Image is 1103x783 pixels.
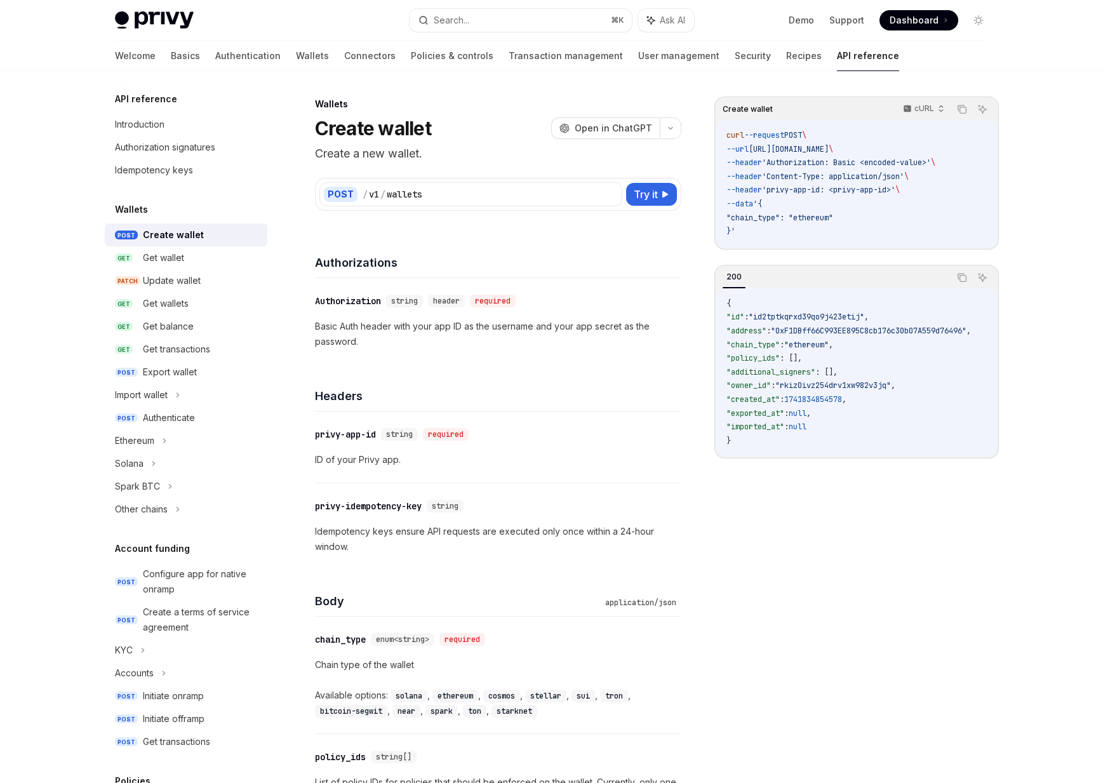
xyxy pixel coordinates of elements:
[483,688,525,703] div: ,
[815,367,838,377] span: : [],
[105,685,267,707] a: POSTInitiate onramp
[525,688,572,703] div: ,
[891,380,895,391] span: ,
[726,130,744,140] span: curl
[315,688,681,718] div: Available options:
[115,91,177,107] h5: API reference
[954,269,970,286] button: Copy the contents from the code block
[784,130,802,140] span: POST
[105,292,267,315] a: GETGet wallets
[634,187,658,202] span: Try it
[143,688,204,704] div: Initiate onramp
[780,353,802,363] span: : [],
[425,703,463,718] div: ,
[143,273,201,288] div: Update wallet
[105,361,267,384] a: POSTExport wallet
[115,692,138,701] span: POST
[391,688,432,703] div: ,
[968,10,989,30] button: Toggle dark mode
[726,312,744,322] span: "id"
[551,117,660,139] button: Open in ChatGPT
[115,345,133,354] span: GET
[143,296,189,311] div: Get wallets
[780,340,784,350] span: :
[315,319,681,349] p: Basic Auth header with your app ID as the username and your app secret as the password.
[784,408,789,418] span: :
[115,387,168,403] div: Import wallet
[363,188,368,201] div: /
[324,187,358,202] div: POST
[575,122,652,135] span: Open in ChatGPT
[315,145,681,163] p: Create a new wallet.
[954,101,970,117] button: Copy the contents from the code block
[974,269,991,286] button: Ask AI
[509,41,623,71] a: Transaction management
[762,185,895,195] span: 'privy-app-id: <privy-app-id>'
[463,703,491,718] div: ,
[143,566,260,597] div: Configure app for native onramp
[391,690,427,702] code: solana
[143,365,197,380] div: Export wallet
[744,312,749,322] span: :
[215,41,281,71] a: Authentication
[726,144,749,154] span: --url
[780,394,784,405] span: :
[726,353,780,363] span: "policy_ids"
[726,340,780,350] span: "chain_type"
[829,14,864,27] a: Support
[115,502,168,517] div: Other chains
[762,171,904,182] span: 'Content-Type: application/json'
[726,298,731,309] span: {
[115,41,156,71] a: Welcome
[425,705,458,718] code: spark
[600,688,633,703] div: ,
[115,714,138,724] span: POST
[105,113,267,136] a: Introduction
[600,596,681,609] div: application/json
[753,199,762,209] span: '{
[315,705,387,718] code: bitcoin-segwit
[483,690,520,702] code: cosmos
[315,452,681,467] p: ID of your Privy app.
[105,315,267,338] a: GETGet balance
[890,14,939,27] span: Dashboard
[931,157,935,168] span: \
[463,705,486,718] code: ton
[143,734,210,749] div: Get transactions
[105,707,267,730] a: POSTInitiate offramp
[786,41,822,71] a: Recipes
[914,104,934,114] p: cURL
[105,406,267,429] a: POSTAuthenticate
[105,136,267,159] a: Authorization signatures
[105,563,267,601] a: POSTConfigure app for native onramp
[115,413,138,423] span: POST
[784,340,829,350] span: "ethereum"
[315,98,681,110] div: Wallets
[115,163,193,178] div: Idempotency keys
[143,605,260,635] div: Create a terms of service agreement
[789,422,806,432] span: null
[966,326,971,336] span: ,
[115,456,144,471] div: Solana
[296,41,329,71] a: Wallets
[726,394,780,405] span: "created_at"
[105,601,267,639] a: POSTCreate a terms of service agreement
[806,408,811,418] span: ,
[726,185,762,195] span: --header
[143,319,194,334] div: Get balance
[392,705,420,718] code: near
[115,368,138,377] span: POST
[432,688,483,703] div: ,
[726,408,784,418] span: "exported_at"
[115,433,154,448] div: Ethereum
[726,367,815,377] span: "additional_signers"
[726,380,771,391] span: "owner_id"
[115,322,133,331] span: GET
[315,500,422,512] div: privy-idempotency-key
[974,101,991,117] button: Ask AI
[726,157,762,168] span: --header
[115,479,160,494] div: Spark BTC
[726,199,753,209] span: --data
[433,296,460,306] span: header
[115,253,133,263] span: GET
